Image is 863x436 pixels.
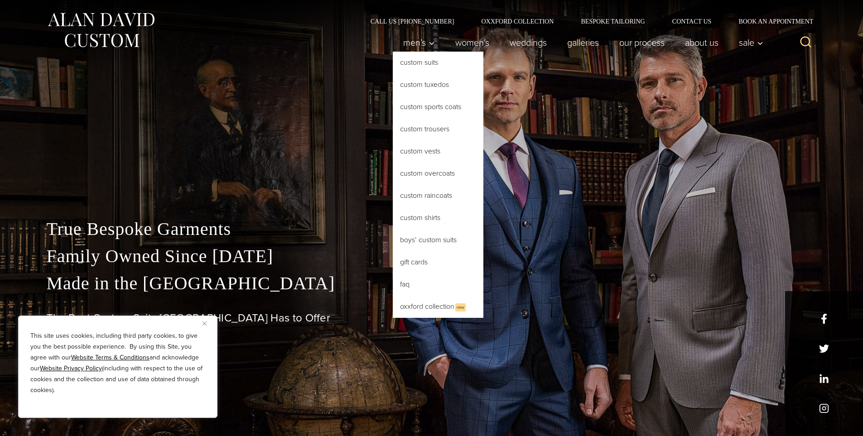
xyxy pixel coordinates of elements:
[393,229,483,251] a: Boys’ Custom Suits
[675,34,728,52] a: About Us
[357,18,468,24] a: Call Us [PHONE_NUMBER]
[739,38,763,47] span: Sale
[47,311,817,325] h1: The Best Custom Suits [GEOGRAPHIC_DATA] Has to Offer
[357,18,817,24] nav: Secondary Navigation
[499,34,557,52] a: weddings
[47,10,155,50] img: Alan David Custom
[393,118,483,140] a: Custom Trousers
[30,331,205,396] p: This site uses cookies, including third party cookies, to give you the best possible experience. ...
[455,303,466,311] span: New
[40,364,102,373] a: Website Privacy Policy
[393,273,483,295] a: FAQ
[202,318,213,329] button: Close
[393,251,483,273] a: Gift Cards
[202,321,207,326] img: Close
[393,207,483,229] a: Custom Shirts
[403,38,435,47] span: Men’s
[393,140,483,162] a: Custom Vests
[393,96,483,118] a: Custom Sports Coats
[393,74,483,96] a: Custom Tuxedos
[725,18,816,24] a: Book an Appointment
[567,18,658,24] a: Bespoke Tailoring
[393,185,483,206] a: Custom Raincoats
[795,32,817,53] button: View Search Form
[659,18,725,24] a: Contact Us
[393,34,768,52] nav: Primary Navigation
[557,34,609,52] a: Galleries
[393,296,483,318] a: Oxxford CollectionNew
[445,34,499,52] a: Women’s
[609,34,675,52] a: Our Process
[468,18,567,24] a: Oxxford Collection
[47,216,817,297] p: True Bespoke Garments Family Owned Since [DATE] Made in the [GEOGRAPHIC_DATA]
[393,163,483,184] a: Custom Overcoats
[71,353,149,362] a: Website Terms & Conditions
[393,52,483,73] a: Custom Suits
